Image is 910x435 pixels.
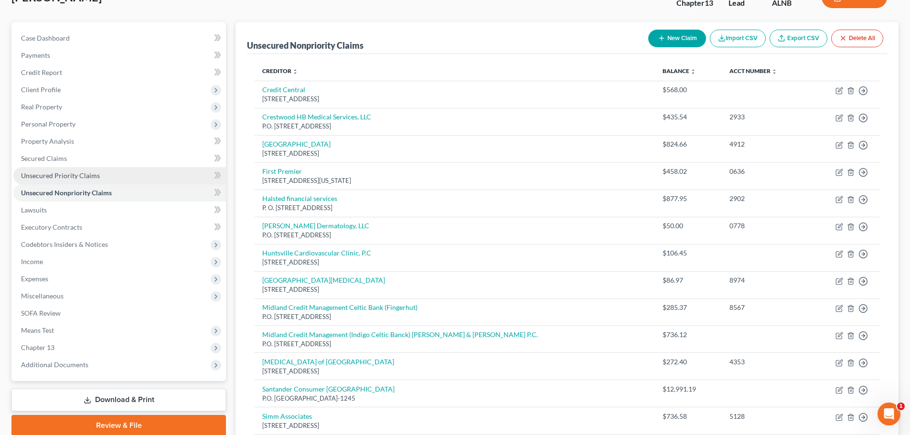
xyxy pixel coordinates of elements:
[21,85,61,94] span: Client Profile
[262,222,369,230] a: [PERSON_NAME] Dermatology, LLC
[21,223,82,231] span: Executory Contracts
[663,139,714,149] div: $824.66
[21,361,88,369] span: Additional Documents
[729,221,801,231] div: 0778
[690,69,696,74] i: unfold_more
[13,47,226,64] a: Payments
[13,30,226,47] a: Case Dashboard
[663,248,714,258] div: $106.45
[21,292,64,300] span: Miscellaneous
[21,103,62,111] span: Real Property
[21,326,54,334] span: Means Test
[11,389,226,411] a: Download & Print
[897,403,905,410] span: 1
[262,358,394,366] a: [MEDICAL_DATA] of [GEOGRAPHIC_DATA]
[21,189,112,197] span: Unsecured Nonpriority Claims
[770,30,827,47] a: Export CSV
[729,276,801,285] div: 8974
[648,30,706,47] button: New Claim
[21,206,47,214] span: Lawsuits
[663,194,714,203] div: $877.95
[663,85,714,95] div: $568.00
[729,67,777,74] a: Acct Number unfold_more
[262,340,647,349] div: P.O. [STREET_ADDRESS]
[262,85,305,94] a: Credit Central
[21,68,62,76] span: Credit Report
[262,385,395,393] a: Santander Consumer [GEOGRAPHIC_DATA]
[21,120,75,128] span: Personal Property
[729,194,801,203] div: 2902
[262,394,647,403] div: P.O. [GEOGRAPHIC_DATA]-1245
[21,240,108,248] span: Codebtors Insiders & Notices
[729,303,801,312] div: 8567
[13,64,226,81] a: Credit Report
[13,150,226,167] a: Secured Claims
[262,194,337,202] a: Halsted financial services
[262,176,647,185] div: [STREET_ADDRESS][US_STATE]
[710,30,766,47] button: Import CSV
[262,140,331,148] a: [GEOGRAPHIC_DATA]
[663,303,714,312] div: $285.37
[21,154,67,162] span: Secured Claims
[262,203,647,212] div: P. O. [STREET_ADDRESS]
[663,276,714,285] div: $86.97
[21,309,61,317] span: SOFA Review
[262,149,647,158] div: [STREET_ADDRESS]
[771,69,777,74] i: unfold_more
[663,112,714,122] div: $435.54
[13,305,226,322] a: SOFA Review
[729,412,801,421] div: 5128
[729,357,801,367] div: 4353
[262,249,371,257] a: Huntsville Cardiovascular Clinic, P.C
[262,285,647,294] div: [STREET_ADDRESS]
[663,221,714,231] div: $50.00
[663,412,714,421] div: $736.58
[262,113,371,121] a: Crestwood HB Medical Services, LLC
[663,67,696,74] a: Balance unfold_more
[21,171,100,180] span: Unsecured Priority Claims
[21,275,48,283] span: Expenses
[262,231,647,240] div: P.O. [STREET_ADDRESS]
[262,312,647,321] div: P.O. [STREET_ADDRESS]
[262,367,647,376] div: [STREET_ADDRESS]
[21,257,43,265] span: Income
[663,357,714,367] div: $272.40
[13,184,226,202] a: Unsecured Nonpriority Claims
[21,51,50,59] span: Payments
[262,303,418,311] a: Midland Credit Management Celtic Bank (Fingerhut)
[21,137,74,145] span: Property Analysis
[729,167,801,176] div: 0636
[13,133,226,150] a: Property Analysis
[13,219,226,236] a: Executory Contracts
[292,69,298,74] i: unfold_more
[21,34,70,42] span: Case Dashboard
[21,343,54,351] span: Chapter 13
[262,95,647,104] div: [STREET_ADDRESS]
[262,67,298,74] a: Creditor unfold_more
[262,122,647,131] div: P.O. [STREET_ADDRESS]
[13,167,226,184] a: Unsecured Priority Claims
[13,202,226,219] a: Lawsuits
[262,330,538,339] a: Midland Credit Management (Indigo Celtic Banck) [PERSON_NAME] & [PERSON_NAME] P.C.
[262,167,302,175] a: First Premier
[262,421,647,430] div: [STREET_ADDRESS]
[663,167,714,176] div: $458.02
[262,258,647,267] div: [STREET_ADDRESS]
[247,40,364,51] div: Unsecured Nonpriority Claims
[663,384,714,394] div: $12,991.19
[663,330,714,340] div: $736.12
[262,412,312,420] a: Simm Associates
[878,403,900,425] iframe: Intercom live chat
[729,112,801,122] div: 2933
[729,139,801,149] div: 4912
[262,276,385,284] a: [GEOGRAPHIC_DATA][MEDICAL_DATA]
[831,30,883,47] button: Delete All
